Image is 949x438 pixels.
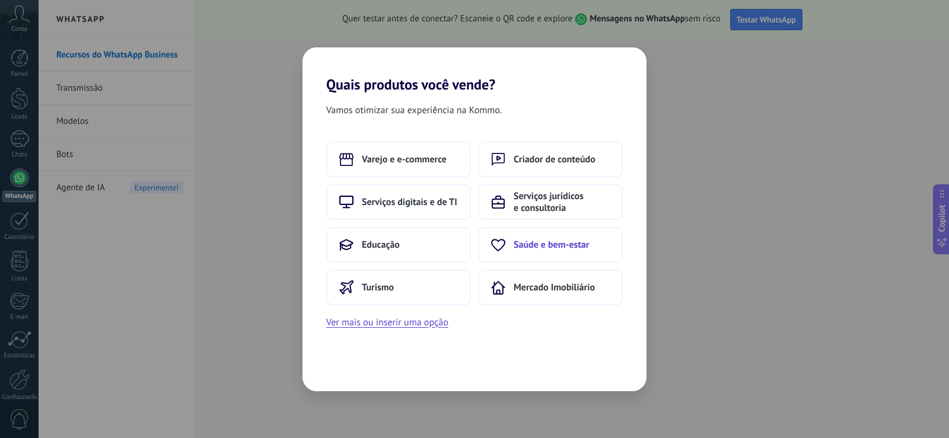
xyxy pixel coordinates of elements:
[362,282,394,293] span: Turismo
[326,184,471,220] button: Serviços digitais e de TI
[362,154,447,165] span: Varejo e e-commerce
[514,282,595,293] span: Mercado Imobiliário
[326,142,471,177] button: Varejo e e-commerce
[326,227,471,263] button: Educação
[326,270,471,305] button: Turismo
[326,103,502,118] span: Vamos otimizar sua experiência na Kommo.
[514,190,610,214] span: Serviços jurídicos e consultoria
[362,196,457,208] span: Serviços digitais e de TI
[478,184,623,220] button: Serviços jurídicos e consultoria
[362,239,400,251] span: Educação
[514,239,589,251] span: Saúde e bem-estar
[478,142,623,177] button: Criador de conteúdo
[514,154,595,165] span: Criador de conteúdo
[478,270,623,305] button: Mercado Imobiliário
[478,227,623,263] button: Saúde e bem-estar
[326,315,448,330] button: Ver mais ou inserir uma opção
[302,47,647,93] h2: Quais produtos você vende?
